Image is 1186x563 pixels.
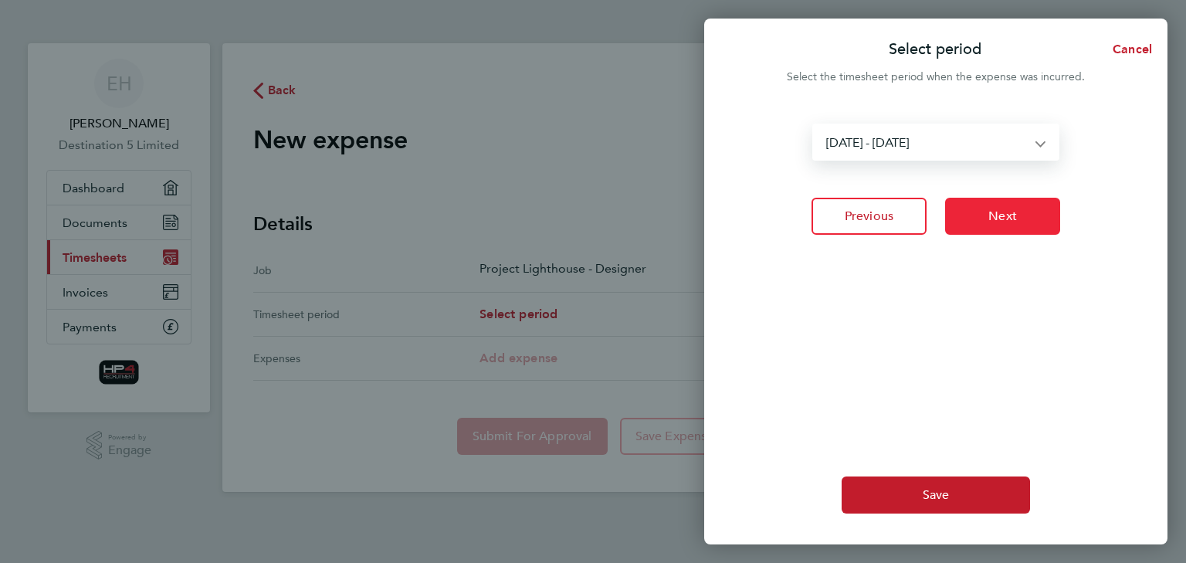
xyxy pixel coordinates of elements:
[704,68,1167,86] div: Select the timesheet period when the expense was incurred.
[1108,42,1152,56] span: Cancel
[988,209,1017,224] span: Next
[812,198,927,235] button: Previous
[945,198,1060,235] button: Next
[889,39,981,60] p: Select period
[845,209,893,224] span: Previous
[923,487,950,503] span: Save
[842,477,1030,514] button: Save
[814,125,1039,159] select: expenses-timesheet-period-select
[1088,34,1167,65] button: Cancel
